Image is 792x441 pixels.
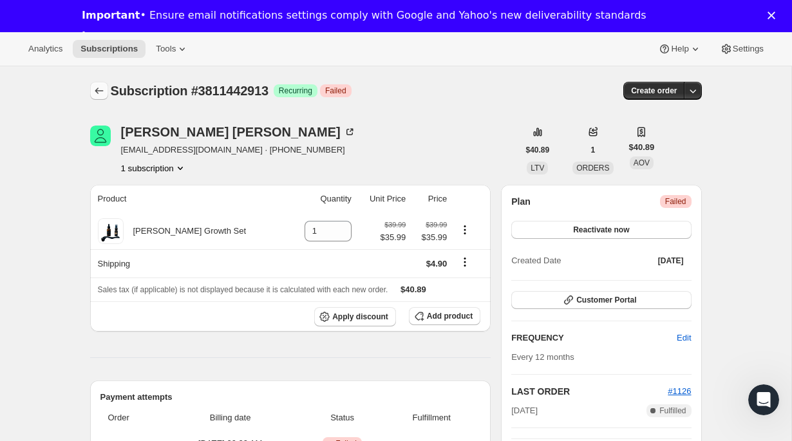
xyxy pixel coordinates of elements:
span: Add product [427,311,473,321]
span: Settings [733,44,764,54]
th: Product [90,185,288,213]
h2: Payment attempts [100,391,481,404]
div: [PERSON_NAME] Growth Set [124,225,247,238]
small: $39.99 [426,221,447,229]
span: Apply discount [332,312,388,322]
h2: LAST ORDER [511,385,668,398]
button: Settings [712,40,771,58]
button: Create order [623,82,684,100]
span: Failed [665,196,686,207]
th: Unit Price [355,185,410,213]
span: 1 [591,145,596,155]
span: LTV [531,164,544,173]
a: #1126 [668,386,691,396]
span: Failed [325,86,346,96]
button: Customer Portal [511,291,691,309]
span: Recurring [279,86,312,96]
button: Reactivate now [511,221,691,239]
button: Edit [669,328,699,348]
span: AOV [634,158,650,167]
h2: Plan [511,195,531,208]
button: Tools [148,40,196,58]
span: Customer Portal [576,295,636,305]
button: Product actions [121,162,187,174]
span: Fulfillment [390,411,473,424]
img: product img [98,218,124,244]
span: Analytics [28,44,62,54]
span: Edit [677,332,691,344]
span: Created Date [511,254,561,267]
button: $40.89 [518,141,558,159]
button: Apply discount [314,307,396,326]
div: • Ensure email notifications settings comply with Google and Yahoo's new deliverability standards [82,9,646,22]
span: Gabrielle Joseph [90,126,111,146]
span: [DATE] [511,404,538,417]
button: Subscriptions [90,82,108,100]
button: [DATE] [650,252,692,270]
span: Create order [631,86,677,96]
span: [EMAIL_ADDRESS][DOMAIN_NAME] · [PHONE_NUMBER] [121,144,356,156]
span: Fulfilled [659,406,686,416]
span: Status [302,411,382,424]
button: #1126 [668,385,691,398]
button: Subscriptions [73,40,146,58]
button: Product actions [455,223,475,237]
span: $35.99 [381,231,406,244]
span: Tools [156,44,176,54]
span: $40.89 [526,145,550,155]
a: Learn more [82,30,148,44]
button: Shipping actions [455,255,475,269]
span: Billing date [166,411,294,424]
span: Subscription #3811442913 [111,84,269,98]
div: [PERSON_NAME] [PERSON_NAME] [121,126,356,138]
span: Help [671,44,688,54]
span: $4.90 [426,259,448,268]
span: Every 12 months [511,352,574,362]
span: $40.89 [629,141,655,154]
th: Order [100,404,163,432]
th: Price [410,185,451,213]
div: Close [768,12,780,19]
span: ORDERS [576,164,609,173]
button: 1 [583,141,603,159]
th: Quantity [288,185,355,213]
button: Help [650,40,709,58]
iframe: Intercom live chat [748,384,779,415]
h2: FREQUENCY [511,332,677,344]
span: Sales tax (if applicable) is not displayed because it is calculated with each new order. [98,285,388,294]
b: Important [82,9,140,21]
button: Add product [409,307,480,325]
span: Reactivate now [573,225,629,235]
span: Subscriptions [80,44,138,54]
span: $35.99 [413,231,447,244]
span: $40.89 [401,285,426,294]
small: $39.99 [384,221,406,229]
th: Shipping [90,249,288,277]
button: Analytics [21,40,70,58]
span: [DATE] [658,256,684,266]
